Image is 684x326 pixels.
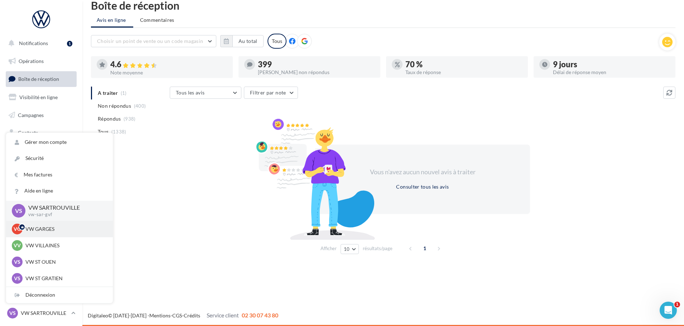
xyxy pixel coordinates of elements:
span: Visibilité en ligne [19,94,58,100]
span: Service client [207,312,239,318]
span: VG [14,225,21,233]
a: VS VW SARTROUVILLE [6,306,77,320]
a: Médiathèque [4,143,78,158]
div: [PERSON_NAME] non répondus [258,70,375,75]
span: VS [9,310,16,317]
a: Sécurité [6,150,113,166]
p: VW GARGES [25,225,104,233]
span: Opérations [19,58,44,64]
a: Campagnes DataOnDemand [4,203,78,224]
button: Tous les avis [170,87,241,99]
span: Commentaires [140,16,174,24]
span: (1338) [111,129,126,135]
span: VS [14,275,20,282]
button: Au total [232,35,264,47]
span: Choisir un point de vente ou un code magasin [97,38,203,44]
button: Consulter tous les avis [393,183,452,191]
button: Filtrer par note [244,87,298,99]
div: Vous n'avez aucun nouvel avis à traiter [361,167,484,177]
span: © [DATE]-[DATE] - - - [88,312,278,318]
a: Mentions [149,312,170,318]
div: 4.6 [110,60,227,69]
span: 1 [419,243,430,254]
div: 1 [67,41,72,47]
p: VW ST GRATIEN [25,275,104,282]
div: Délai de réponse moyen [553,70,670,75]
div: Déconnexion [6,287,113,303]
p: VW SARTROUVILLE [21,310,68,317]
button: Au total [220,35,264,47]
button: 10 [341,244,359,254]
span: VS [15,206,22,215]
a: Digitaleo [88,312,108,318]
span: Notifications [19,40,48,46]
p: VW VILLAINES [25,242,104,249]
a: Boîte de réception [4,71,78,87]
span: VS [14,258,20,266]
span: (400) [134,103,146,109]
div: 9 jours [553,60,670,68]
a: Mes factures [6,167,113,183]
span: Répondus [98,115,121,122]
iframe: Intercom live chat [660,302,677,319]
div: Note moyenne [110,70,227,75]
span: Afficher [321,245,337,252]
a: Visibilité en ligne [4,90,78,105]
span: 02 30 07 43 80 [242,312,278,318]
a: Calendrier [4,161,78,176]
a: Aide en ligne [6,183,113,199]
p: VW ST OUEN [25,258,104,266]
a: PLV et print personnalisable [4,179,78,200]
a: Opérations [4,54,78,69]
div: Tous [268,34,286,49]
div: 399 [258,60,375,68]
a: Contacts [4,125,78,140]
span: VV [14,242,21,249]
span: 1 [674,302,680,307]
span: Campagnes [18,112,44,118]
button: Notifications 1 [4,36,75,51]
button: Choisir un point de vente ou un code magasin [91,35,216,47]
div: Taux de réponse [405,70,522,75]
a: Crédits [184,312,200,318]
span: résultats/page [363,245,392,252]
span: 10 [344,246,350,252]
span: (938) [124,116,136,122]
div: 70 % [405,60,522,68]
span: Contacts [18,130,38,136]
span: Tous [98,128,109,135]
span: Boîte de réception [18,76,59,82]
a: Campagnes [4,108,78,123]
a: CGS [172,312,182,318]
p: vw-sar-gvf [28,211,101,218]
p: VW SARTROUVILLE [28,204,101,212]
span: Non répondus [98,102,131,110]
a: Gérer mon compte [6,134,113,150]
span: Tous les avis [176,89,205,96]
